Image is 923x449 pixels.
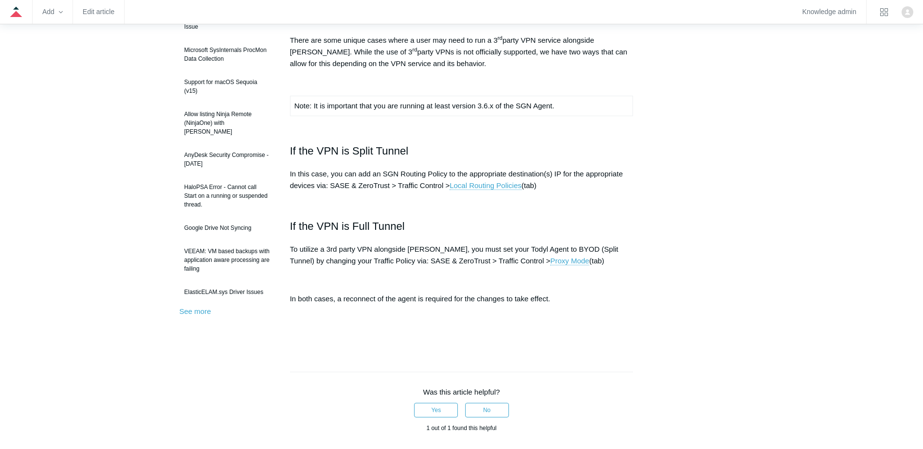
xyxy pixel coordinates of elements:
[180,283,275,301] a: ElasticELAM.sys Driver Issues
[902,6,913,18] zd-hc-trigger: Click your profile icon to open the profile menu
[180,178,275,214] a: HaloPSA Error - Cannot call Start on a running or suspended thread.
[290,243,633,267] p: To utilize a 3rd party VPN alongside [PERSON_NAME], you must set your Todyl Agent to BYOD (Split ...
[802,9,856,15] a: Knowledge admin
[180,146,275,173] a: AnyDesk Security Compromise - [DATE]
[180,105,275,141] a: Allow listing Ninja Remote (NinjaOne) with [PERSON_NAME]
[290,35,633,69] p: There are some unique cases where a user may need to run a 3 party VPN service alongside [PERSON_...
[290,293,633,305] p: In both cases, a reconnect of the agent is required for the changes to take effect.
[83,9,114,15] a: Edit article
[902,6,913,18] img: user avatar
[290,142,633,159] h2: If the VPN is Split Tunnel
[180,41,275,68] a: Microsoft SysInternals ProcMon Data Collection
[180,219,275,237] a: Google Drive Not Syncing
[426,425,496,432] span: 1 out of 1 found this helpful
[180,242,275,278] a: VEEAM: VM based backups with application aware processing are failing
[290,96,633,116] td: Note: It is important that you are running at least version 3.6.x of the SGN Agent.
[450,181,522,190] a: Local Routing Policies
[290,168,633,191] p: In this case, you can add an SGN Routing Policy to the appropriate destination(s) IP for the appr...
[42,9,63,15] zd-hc-trigger: Add
[180,73,275,100] a: Support for macOS Sequoia (v15)
[412,47,417,52] sup: rd
[498,35,503,41] sup: rd
[290,218,633,235] h2: If the VPN is Full Tunnel
[423,388,500,396] span: Was this article helpful?
[550,257,589,265] a: Proxy Mode
[465,403,509,417] button: This article was not helpful
[180,307,211,315] a: See more
[414,403,458,417] button: This article was helpful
